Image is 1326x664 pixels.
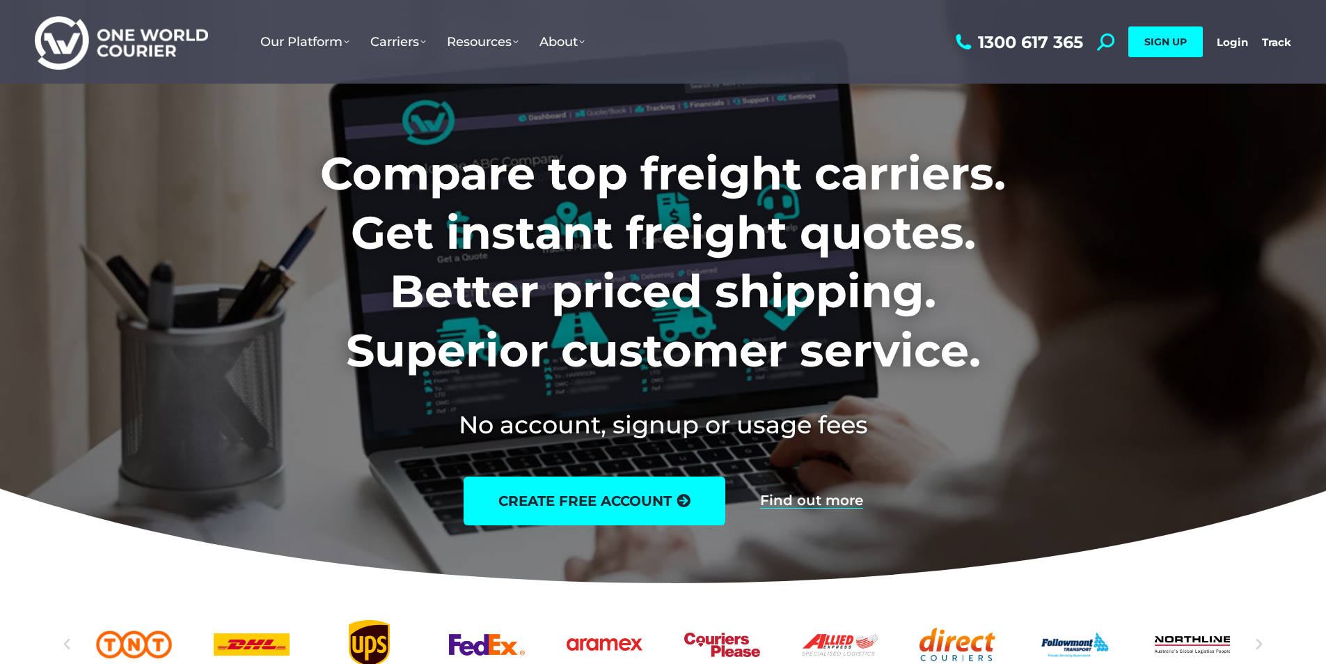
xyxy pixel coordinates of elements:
h1: Compare top freight carriers. Get instant freight quotes. Better priced shipping. Superior custom... [228,144,1098,380]
a: 1300 617 365 [952,33,1083,51]
a: Resources [436,20,529,63]
span: Carriers [370,34,426,49]
a: About [529,20,595,63]
a: Login [1217,36,1248,49]
img: One World Courier [35,14,208,70]
a: create free account [464,477,725,525]
span: Our Platform [260,34,349,49]
a: SIGN UP [1128,26,1203,57]
h2: No account, signup or usage fees [228,408,1098,442]
a: Find out more [760,493,863,509]
a: Our Platform [250,20,360,63]
span: About [539,34,585,49]
a: Track [1262,36,1291,49]
span: Resources [447,34,519,49]
span: SIGN UP [1144,36,1187,48]
a: Carriers [360,20,436,63]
